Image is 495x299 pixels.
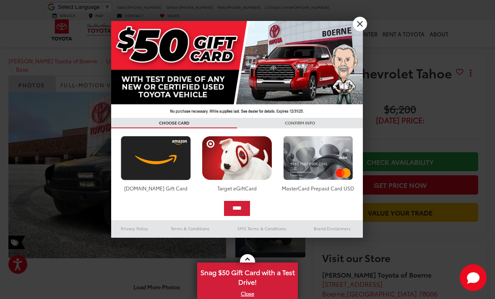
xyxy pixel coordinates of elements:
img: mastercard.png [281,136,355,180]
div: [DOMAIN_NAME] Gift Card [119,185,193,192]
img: targetcard.png [200,136,274,180]
img: 42635_top_851395.jpg [111,21,363,118]
a: Brand Disclaimers [302,224,363,234]
button: Toggle Chat Window [460,264,487,291]
div: Target eGiftCard [200,185,274,192]
img: amazoncard.png [119,136,193,180]
svg: Start Chat [460,264,487,291]
a: Terms & Conditions [158,224,222,234]
div: MasterCard Prepaid Card USD [281,185,355,192]
span: Snag $50 Gift Card with a Test Drive! [198,263,297,289]
h3: CHOOSE CARD [111,118,237,128]
h3: CONFIRM INFO [237,118,363,128]
a: Privacy Policy [111,224,158,234]
a: SMS Terms & Conditions [222,224,302,234]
